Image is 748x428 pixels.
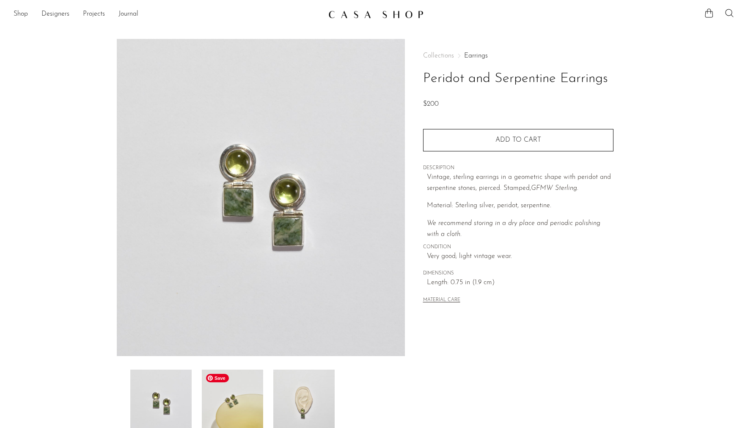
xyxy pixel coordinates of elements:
[423,129,613,151] button: Add to cart
[14,9,28,20] a: Shop
[117,39,405,356] img: Peridot and Serpentine Earrings
[427,251,613,262] span: Very good; light vintage wear.
[427,200,613,211] p: Material: Sterling silver, peridot, serpentine.
[531,185,578,192] em: GFMW Sterling.
[464,52,488,59] a: Earrings
[423,68,613,90] h1: Peridot and Serpentine Earrings
[206,374,229,382] span: Save
[423,270,613,277] span: DIMENSIONS
[423,244,613,251] span: CONDITION
[427,277,613,288] span: Length: 0.75 in (1.9 cm)
[427,172,613,194] p: Vintage, sterling earrings in a geometric shape with peridot and serpentine stones, pierced. Stam...
[14,7,322,22] ul: NEW HEADER MENU
[423,52,613,59] nav: Breadcrumbs
[41,9,69,20] a: Designers
[423,297,460,304] button: MATERIAL CARE
[14,7,322,22] nav: Desktop navigation
[423,52,454,59] span: Collections
[118,9,138,20] a: Journal
[427,220,600,238] i: We recommend storing in a dry place and periodic polishing with a cloth.
[83,9,105,20] a: Projects
[495,137,541,143] span: Add to cart
[423,165,613,172] span: DESCRIPTION
[423,101,439,107] span: $200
